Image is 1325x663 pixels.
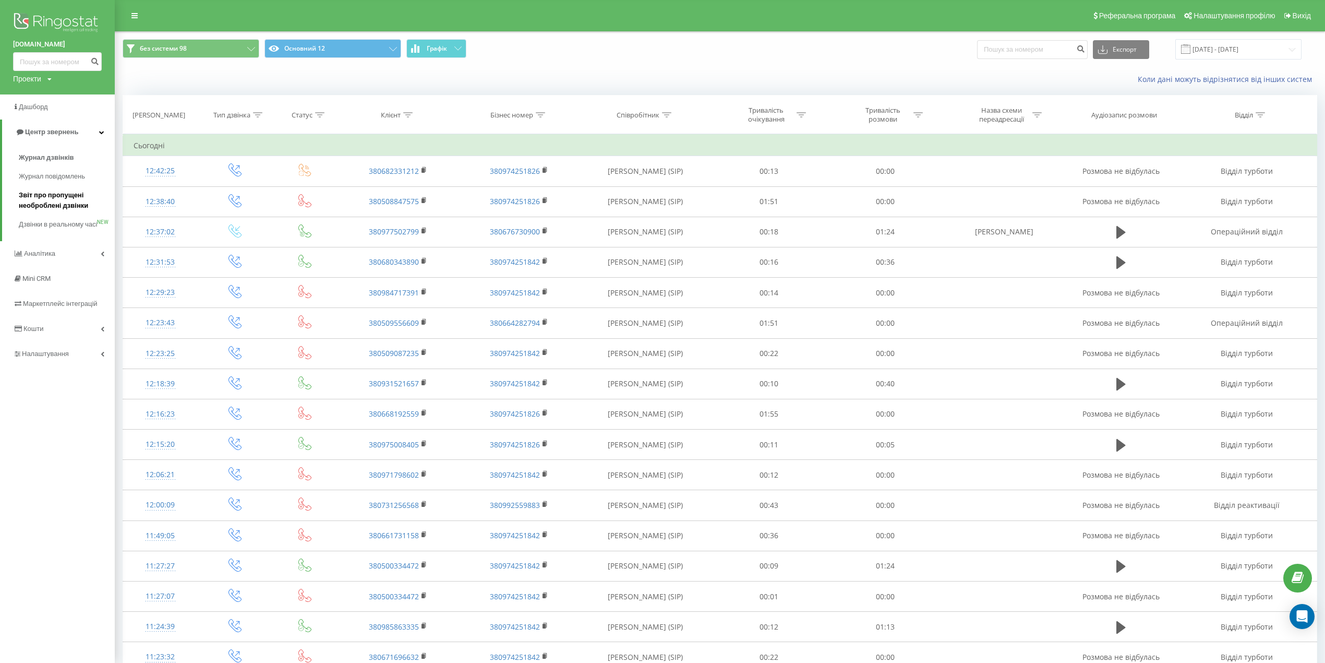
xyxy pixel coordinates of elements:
[827,551,943,581] td: 01:24
[134,282,187,303] div: 12:29:23
[134,161,187,181] div: 12:42:25
[134,556,187,576] div: 11:27:27
[134,192,187,212] div: 12:38:40
[1177,399,1317,429] td: Відділ турботи
[13,39,102,50] a: [DOMAIN_NAME]
[580,308,710,338] td: [PERSON_NAME] (SIP)
[19,148,115,167] a: Журнал дзвінків
[1082,196,1160,206] span: Розмова не відбулась
[1082,166,1160,176] span: Розмова не відбулась
[710,369,827,399] td: 00:10
[22,350,69,358] span: Налаштування
[1082,500,1160,510] span: Розмова не відбулась
[381,111,401,120] div: Клієнт
[123,135,1317,156] td: Сьогодні
[140,44,187,53] span: без системи 98
[132,111,185,120] div: [PERSON_NAME]
[827,247,943,277] td: 00:36
[580,490,710,520] td: [PERSON_NAME] (SIP)
[25,128,78,136] span: Центр звернень
[490,348,540,358] a: 380974251842
[1177,338,1317,369] td: Відділ турботи
[617,111,659,120] div: Співробітник
[292,111,312,120] div: Статус
[490,530,540,540] a: 380974251842
[580,582,710,612] td: [PERSON_NAME] (SIP)
[1091,111,1157,120] div: Аудіозапис розмови
[123,39,259,58] button: без системи 98
[490,378,540,388] a: 380974251842
[19,152,74,163] span: Журнал дзвінків
[490,257,540,267] a: 380974251842
[490,227,540,236] a: 380676730900
[1082,288,1160,298] span: Розмова не відбулась
[977,40,1088,59] input: Пошук за номером
[827,460,943,490] td: 00:00
[134,374,187,394] div: 12:18:39
[1177,369,1317,399] td: Відділ турботи
[490,561,540,571] a: 380974251842
[1177,551,1317,581] td: Відділ турботи
[490,409,540,419] a: 380974251826
[827,156,943,186] td: 00:00
[134,404,187,424] div: 12:16:23
[134,526,187,546] div: 11:49:05
[19,215,115,234] a: Дзвінки в реальному часіNEW
[710,460,827,490] td: 00:12
[855,106,911,124] div: Тривалість розмови
[490,196,540,206] a: 380974251826
[19,103,48,111] span: Дашборд
[1177,520,1317,551] td: Відділ турботи
[19,190,110,211] span: Звіт про пропущені необроблені дзвінки
[827,430,943,460] td: 00:05
[1082,409,1160,419] span: Розмова не відбулась
[710,520,827,551] td: 00:36
[369,196,419,206] a: 380508847575
[580,369,710,399] td: [PERSON_NAME] (SIP)
[369,257,419,267] a: 380680343890
[827,490,943,520] td: 00:00
[134,586,187,607] div: 11:27:07
[134,344,187,364] div: 12:23:25
[827,520,943,551] td: 00:00
[710,430,827,460] td: 00:11
[1177,430,1317,460] td: Відділ турботи
[710,338,827,369] td: 00:22
[13,10,102,37] img: Ringostat logo
[369,166,419,176] a: 380682331212
[1082,348,1160,358] span: Розмова не відбулась
[490,166,540,176] a: 380974251826
[490,622,540,632] a: 380974251842
[580,460,710,490] td: [PERSON_NAME] (SIP)
[369,348,419,358] a: 380509087235
[1177,582,1317,612] td: Відділ турботи
[1177,308,1317,338] td: Операційний відділ
[369,227,419,236] a: 380977502799
[490,470,540,480] a: 380974251842
[580,612,710,642] td: [PERSON_NAME] (SIP)
[369,530,419,540] a: 380661731158
[1082,530,1160,540] span: Розмова не відбулась
[580,399,710,429] td: [PERSON_NAME] (SIP)
[974,106,1030,124] div: Назва схеми переадресації
[1082,470,1160,480] span: Розмова не відбулась
[134,313,187,333] div: 12:23:43
[134,434,187,455] div: 12:15:20
[1177,278,1317,308] td: Відділ турботи
[710,217,827,247] td: 00:18
[369,409,419,419] a: 380668192559
[710,308,827,338] td: 01:51
[264,39,401,58] button: Основний 12
[13,52,102,71] input: Пошук за номером
[134,465,187,485] div: 12:06:21
[1177,490,1317,520] td: Відділ реактивації
[490,591,540,601] a: 380974251842
[710,156,827,186] td: 00:13
[19,186,115,215] a: Звіт про пропущені необроблені дзвінки
[19,167,115,186] a: Журнал повідомлень
[369,500,419,510] a: 380731256568
[213,111,250,120] div: Тип дзвінка
[580,278,710,308] td: [PERSON_NAME] (SIP)
[827,278,943,308] td: 00:00
[710,278,827,308] td: 00:14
